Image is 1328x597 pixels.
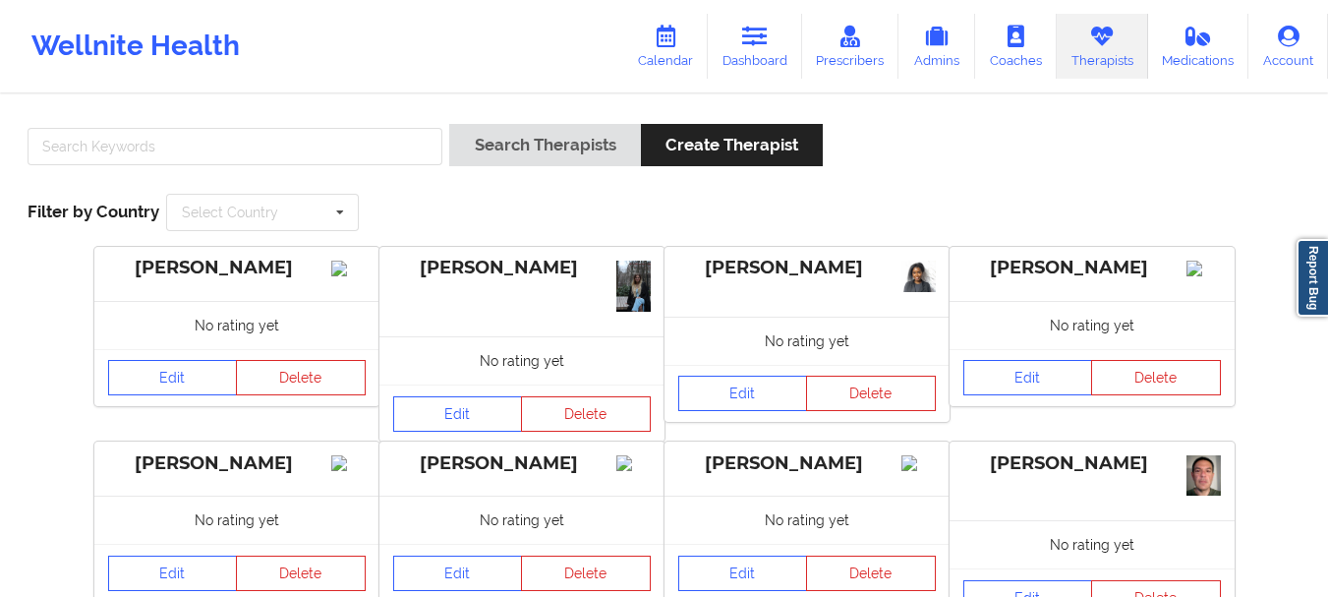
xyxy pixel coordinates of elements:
div: [PERSON_NAME] [678,257,936,279]
button: Delete [521,556,651,591]
input: Search Keywords [28,128,442,165]
div: No rating yet [94,301,379,349]
a: Edit [393,556,523,591]
a: Edit [963,360,1093,395]
img: Image%2Fplaceholer-image.png [1186,261,1221,276]
a: Calendar [623,14,708,79]
a: Report Bug [1297,239,1328,317]
div: [PERSON_NAME] [678,452,936,475]
img: 999d0e34-0391-4fb9-9c2f-1a2463b577ff_pho6.PNG [901,261,936,292]
div: [PERSON_NAME] [108,257,366,279]
div: [PERSON_NAME] [393,452,651,475]
div: No rating yet [950,520,1235,568]
button: Delete [806,376,936,411]
div: [PERSON_NAME] [963,257,1221,279]
button: Create Therapist [641,124,823,166]
div: No rating yet [379,496,664,544]
img: 0835415d-06e6-44a3-b5c1-d628e83c7203_IMG_3054.jpeg [616,261,651,313]
button: Delete [521,396,651,432]
a: Edit [393,396,523,432]
button: Delete [236,360,366,395]
button: Delete [1091,360,1221,395]
a: Medications [1148,14,1249,79]
img: Image%2Fplaceholer-image.png [331,455,366,471]
div: No rating yet [664,496,950,544]
div: No rating yet [950,301,1235,349]
a: Therapists [1057,14,1148,79]
div: [PERSON_NAME] [108,452,366,475]
div: Select Country [182,206,278,219]
div: [PERSON_NAME] [963,452,1221,475]
div: No rating yet [94,496,379,544]
img: Image%2Fplaceholer-image.png [616,455,651,471]
a: Edit [108,556,238,591]
span: Filter by Country [28,202,159,221]
div: [PERSON_NAME] [393,257,651,279]
img: 9093e229-61fa-479b-8ce5-937f736cabe0_2010-04-30_15.35.16.jpeg [1186,455,1221,496]
button: Search Therapists [449,124,640,166]
a: Prescribers [802,14,899,79]
img: Image%2Fplaceholer-image.png [901,455,936,471]
a: Admins [898,14,975,79]
div: No rating yet [379,336,664,385]
a: Account [1248,14,1328,79]
a: Dashboard [708,14,802,79]
img: Image%2Fplaceholer-image.png [331,261,366,276]
a: Edit [678,556,808,591]
button: Delete [806,556,936,591]
a: Edit [108,360,238,395]
button: Delete [236,556,366,591]
div: No rating yet [664,317,950,365]
a: Edit [678,376,808,411]
a: Coaches [975,14,1057,79]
